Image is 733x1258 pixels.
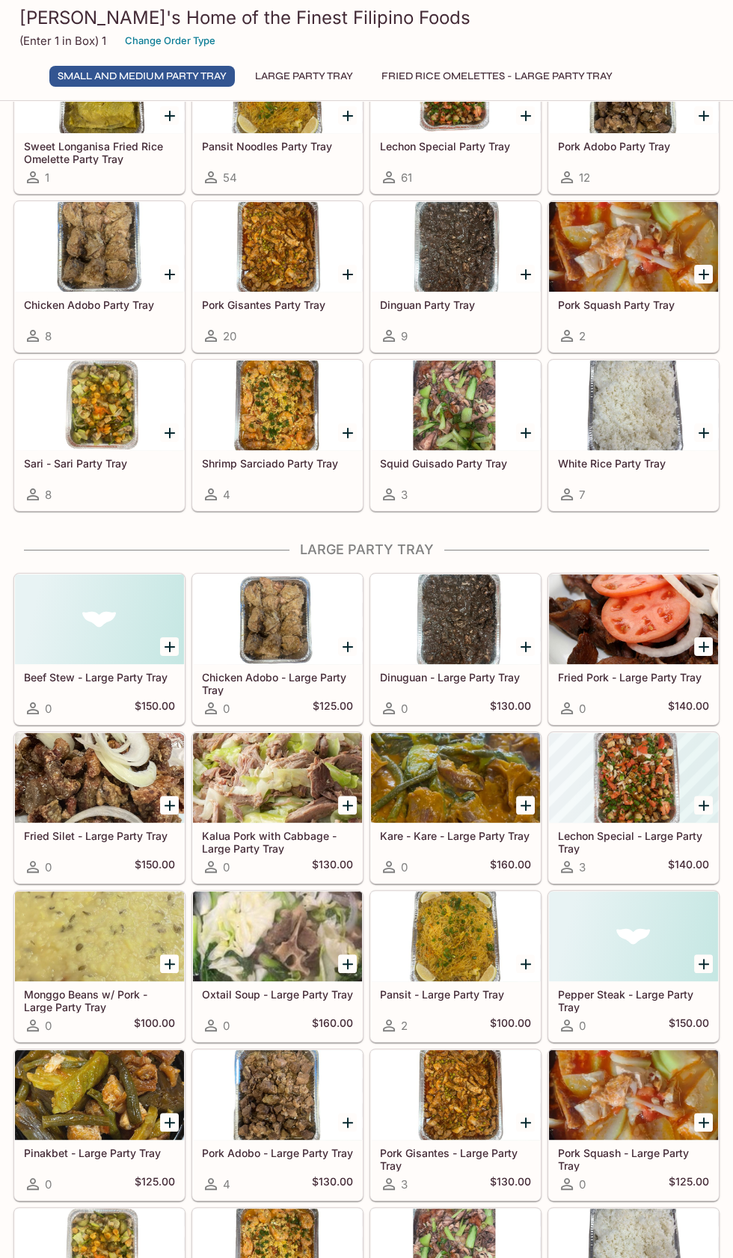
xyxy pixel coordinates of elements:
h5: White Rice Party Tray [558,457,709,470]
button: Add Sweet Longanisa Fried Rice Omelette Party Tray [160,106,179,125]
h5: Pansit Noodles Party Tray [202,140,353,153]
h5: Pork Gisantes - Large Party Tray [380,1147,531,1171]
button: Add Fried Pork - Large Party Tray [694,637,713,656]
a: Monggo Beans w/ Pork - Large Party Tray0$100.00 [14,891,185,1042]
a: Sari - Sari Party Tray8 [14,360,185,511]
div: Shrimp Sarciado Party Tray [193,360,362,450]
h5: Oxtail Soup - Large Party Tray [202,988,353,1001]
span: 0 [401,860,408,874]
a: Pork Gisantes Party Tray20 [192,201,363,352]
button: Add Oxtail Soup - Large Party Tray [338,954,357,973]
div: Pork Adobo - Large Party Tray [193,1050,362,1140]
div: Monggo Beans w/ Pork - Large Party Tray [15,892,184,981]
a: Lechon Special Party Tray61 [370,43,541,194]
button: Add Kalua Pork with Cabbage - Large Party Tray [338,796,357,814]
button: Add Dinuguan - Large Party Tray [516,637,535,656]
div: Pinakbet - Large Party Tray [15,1050,184,1140]
span: 0 [401,702,408,716]
span: 0 [45,1177,52,1191]
h5: $160.00 [312,1016,353,1034]
div: Lechon Special - Large Party Tray [549,733,718,823]
a: Sweet Longanisa Fried Rice Omelette Party Tray1 [14,43,185,194]
h5: $150.00 [135,699,175,717]
h5: $150.00 [135,858,175,876]
div: Fried Silet - Large Party Tray [15,733,184,823]
h5: $130.00 [312,1175,353,1193]
a: Oxtail Soup - Large Party Tray0$160.00 [192,891,363,1042]
div: Pork Squash Party Tray [549,202,718,292]
h5: Dinguan Party Tray [380,298,531,311]
div: Squid Guisado Party Tray [371,360,540,450]
span: 0 [223,702,230,716]
div: Fried Pork - Large Party Tray [549,574,718,664]
button: Add Chicken Adobo - Large Party Tray [338,637,357,656]
h5: $130.00 [490,1175,531,1193]
h5: Pepper Steak - Large Party Tray [558,988,709,1013]
button: Add Lechon Special - Large Party Tray [694,796,713,814]
h5: Shrimp Sarciado Party Tray [202,457,353,470]
h5: Squid Guisado Party Tray [380,457,531,470]
a: Pork Squash - Large Party Tray0$125.00 [548,1049,719,1200]
div: Pepper Steak - Large Party Tray [549,892,718,981]
a: Dinguan Party Tray9 [370,201,541,352]
div: Beef Stew - Large Party Tray [15,574,184,664]
h5: $130.00 [312,858,353,876]
h5: $150.00 [669,1016,709,1034]
h5: Pork Squash - Large Party Tray [558,1147,709,1171]
h5: Dinuguan - Large Party Tray [380,671,531,684]
h5: Fried Pork - Large Party Tray [558,671,709,684]
button: Add Dinguan Party Tray [516,265,535,283]
div: Pansit - Large Party Tray [371,892,540,981]
h5: $140.00 [668,699,709,717]
h5: Kare - Kare - Large Party Tray [380,829,531,842]
a: Chicken Adobo - Large Party Tray0$125.00 [192,574,363,725]
a: Chicken Adobo Party Tray8 [14,201,185,352]
div: Kalua Pork with Cabbage - Large Party Tray [193,733,362,823]
a: Pork Adobo - Large Party Tray4$130.00 [192,1049,363,1200]
span: 0 [579,702,586,716]
button: Add Pepper Steak - Large Party Tray [694,954,713,973]
button: Change Order Type [118,29,222,52]
div: Lechon Special Party Tray [371,43,540,133]
span: 9 [401,329,408,343]
a: White Rice Party Tray7 [548,360,719,511]
span: 61 [401,171,412,185]
a: Pork Adobo Party Tray12 [548,43,719,194]
button: Add Pansit Noodles Party Tray [338,106,357,125]
h5: Lechon Special Party Tray [380,140,531,153]
h5: $125.00 [313,699,353,717]
span: 0 [223,1019,230,1033]
a: Kalua Pork with Cabbage - Large Party Tray0$130.00 [192,732,363,883]
button: Add Pinakbet - Large Party Tray [160,1113,179,1132]
button: Add Pork Squash Party Tray [694,265,713,283]
span: 12 [579,171,590,185]
button: Add Beef Stew - Large Party Tray [160,637,179,656]
h5: $140.00 [668,858,709,876]
span: 8 [45,488,52,502]
div: Chicken Adobo Party Tray [15,202,184,292]
button: Add Pork Adobo - Large Party Tray [338,1113,357,1132]
button: Small and Medium Party Tray [49,66,235,87]
button: Add Pansit - Large Party Tray [516,954,535,973]
button: Add Squid Guisado Party Tray [516,423,535,442]
button: Add Sari - Sari Party Tray [160,423,179,442]
button: Add Pork Squash - Large Party Tray [694,1113,713,1132]
div: Pork Gisantes Party Tray [193,202,362,292]
div: Sari - Sari Party Tray [15,360,184,450]
a: Pork Gisantes - Large Party Tray3$130.00 [370,1049,541,1200]
div: Dinguan Party Tray [371,202,540,292]
h5: Kalua Pork with Cabbage - Large Party Tray [202,829,353,854]
div: Chicken Adobo - Large Party Tray [193,574,362,664]
span: 4 [223,488,230,502]
div: Sweet Longanisa Fried Rice Omelette Party Tray [15,43,184,133]
h5: Pork Squash Party Tray [558,298,709,311]
div: Kare - Kare - Large Party Tray [371,733,540,823]
a: Kare - Kare - Large Party Tray0$160.00 [370,732,541,883]
a: Fried Silet - Large Party Tray0$150.00 [14,732,185,883]
button: Add Pork Adobo Party Tray [694,106,713,125]
span: 3 [579,860,586,874]
span: 2 [579,329,586,343]
a: Squid Guisado Party Tray3 [370,360,541,511]
button: Add Fried Silet - Large Party Tray [160,796,179,814]
span: 1 [45,171,49,185]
